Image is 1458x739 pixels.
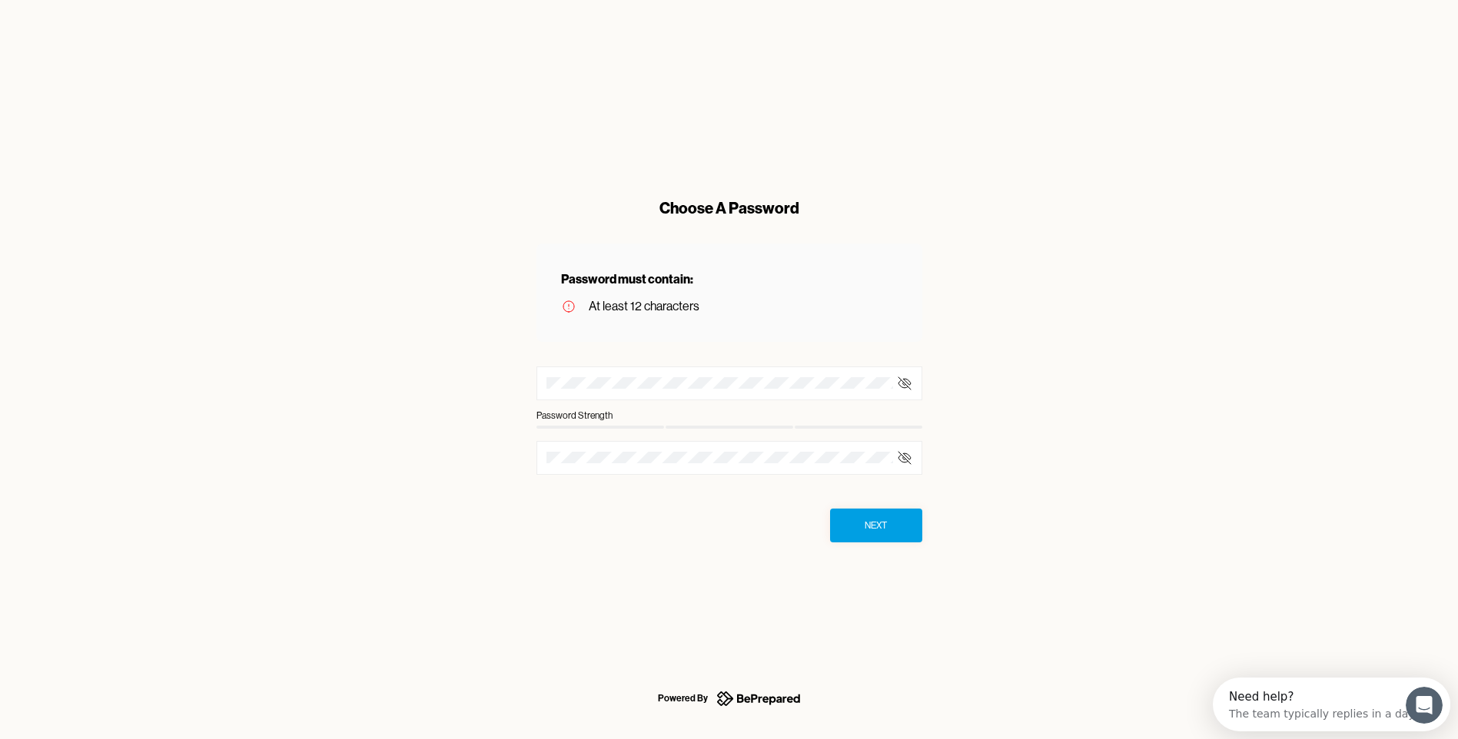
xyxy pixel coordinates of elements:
div: Need help? [16,13,204,25]
button: Next [830,509,922,542]
div: The team typically replies in a day. [16,25,204,41]
iframe: Intercom live chat [1406,687,1443,724]
div: Password Strength [536,408,613,423]
iframe: Intercom live chat discovery launcher [1213,678,1450,731]
div: Powered By [658,689,708,708]
div: Password must contain: [561,268,898,290]
div: Choose A Password [536,197,922,219]
div: Open Intercom Messenger [6,6,249,48]
div: Next [865,518,887,533]
div: At least 12 characters [589,296,699,317]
